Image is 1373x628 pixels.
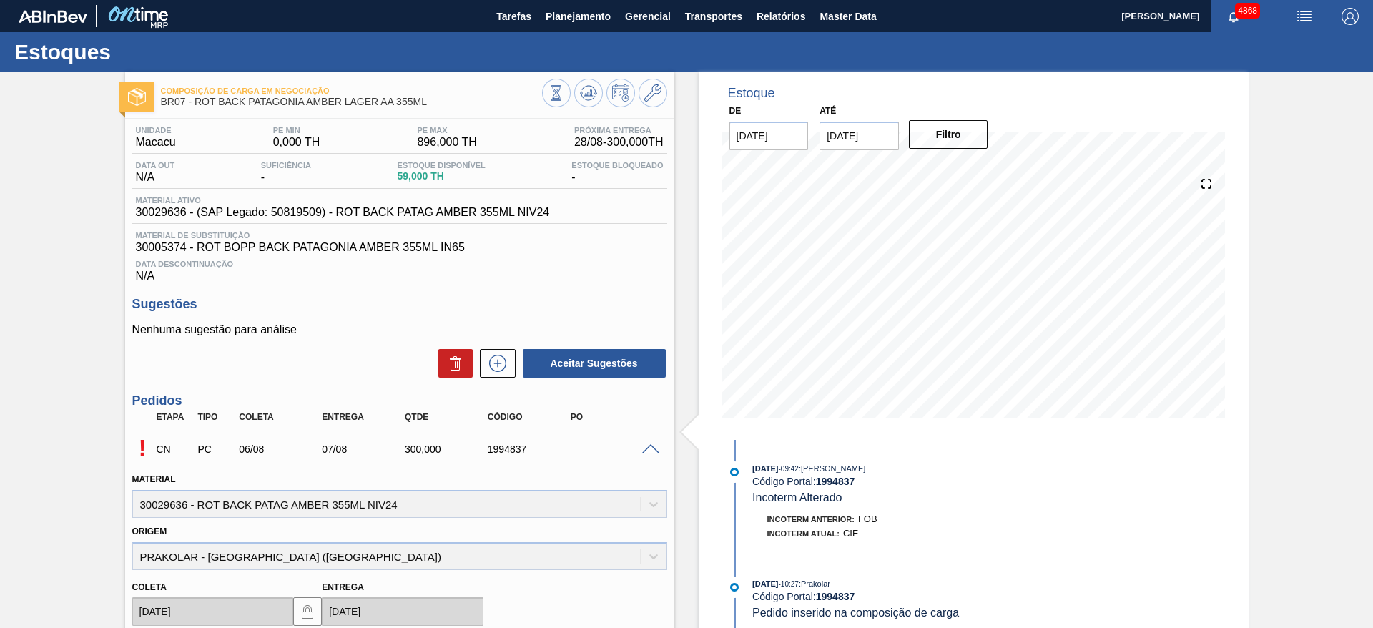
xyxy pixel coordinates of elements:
[799,464,866,473] span: : [PERSON_NAME]
[417,126,476,134] span: PE MAX
[729,122,809,150] input: dd/mm/yyyy
[299,603,316,620] img: locked
[132,526,167,536] label: Origem
[194,443,237,455] div: Pedido de Compra
[639,79,667,107] button: Ir ao Master Data / Geral
[484,412,577,422] div: Código
[484,443,577,455] div: 1994837
[730,468,739,476] img: atual
[261,161,311,170] span: Suficiência
[136,241,664,254] span: 30005374 - ROT BOPP BACK PATAGONIA AMBER 355ML IN65
[752,464,778,473] span: [DATE]
[574,126,664,134] span: Próxima Entrega
[752,579,778,588] span: [DATE]
[132,597,294,626] input: dd/mm/yyyy
[401,412,494,422] div: Qtde
[1235,3,1260,19] span: 4868
[574,136,664,149] span: 28/08 - 300,000 TH
[398,171,486,182] span: 59,000 TH
[752,491,842,504] span: Incoterm Alterado
[14,44,268,60] h1: Estoques
[473,349,516,378] div: Nova sugestão
[136,161,175,170] span: Data out
[799,579,830,588] span: : Prakolar
[136,136,176,149] span: Macacu
[820,106,836,116] label: Até
[625,8,671,25] span: Gerencial
[136,196,550,205] span: Material ativo
[523,349,666,378] button: Aceitar Sugestões
[909,120,988,149] button: Filtro
[542,79,571,107] button: Visão Geral dos Estoques
[728,86,775,101] div: Estoque
[132,474,176,484] label: Material
[132,161,179,184] div: N/A
[858,514,877,524] span: FOB
[132,582,167,592] label: Coleta
[132,297,667,312] h3: Sugestões
[571,161,663,170] span: Estoque Bloqueado
[816,476,855,487] strong: 1994837
[843,528,858,539] span: CIF
[136,206,550,219] span: 30029636 - (SAP Legado: 50819509) - ROT BACK PATAG AMBER 355ML NIV24
[132,254,667,283] div: N/A
[132,323,667,336] p: Nenhuma sugestão para análise
[1296,8,1313,25] img: userActions
[273,136,320,149] span: 0,000 TH
[136,231,664,240] span: Material de Substituição
[194,412,237,422] div: Tipo
[752,607,959,619] span: Pedido inserido na composição de carga
[401,443,494,455] div: 300,000
[779,580,799,588] span: - 10:27
[431,349,473,378] div: Excluir Sugestões
[685,8,742,25] span: Transportes
[161,97,542,107] span: BR07 - ROT BACK PATAGONIA AMBER LAGER AA 355ML
[235,412,328,422] div: Coleta
[417,136,476,149] span: 896,000 TH
[752,591,1092,602] div: Código Portal:
[136,126,176,134] span: Unidade
[567,412,660,422] div: PO
[606,79,635,107] button: Programar Estoque
[157,443,192,455] p: CN
[767,529,840,538] span: Incoterm Atual:
[1211,6,1256,26] button: Notificações
[153,412,196,422] div: Etapa
[132,435,153,461] p: Pendente de aceite
[546,8,611,25] span: Planejamento
[153,433,196,465] div: Composição de Carga em Negociação
[136,260,664,268] span: Data Descontinuação
[293,597,322,626] button: locked
[318,443,411,455] div: 07/08/2025
[752,476,1092,487] div: Código Portal:
[322,597,483,626] input: dd/mm/yyyy
[730,583,739,592] img: atual
[19,10,87,23] img: TNhmsLtSVTkK8tSr43FrP2fwEKptu5GPRR3wAAAABJRU5ErkJggg==
[273,126,320,134] span: PE MIN
[767,515,855,524] span: Incoterm Anterior:
[322,582,364,592] label: Entrega
[132,393,667,408] h3: Pedidos
[820,122,899,150] input: dd/mm/yyyy
[729,106,742,116] label: De
[235,443,328,455] div: 06/08/2025
[1342,8,1359,25] img: Logout
[757,8,805,25] span: Relatórios
[398,161,486,170] span: Estoque Disponível
[516,348,667,379] div: Aceitar Sugestões
[816,591,855,602] strong: 1994837
[820,8,876,25] span: Master Data
[128,88,146,106] img: Ícone
[779,465,799,473] span: - 09:42
[574,79,603,107] button: Atualizar Gráfico
[318,412,411,422] div: Entrega
[568,161,666,184] div: -
[161,87,542,95] span: Composição de Carga em Negociação
[257,161,315,184] div: -
[496,8,531,25] span: Tarefas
